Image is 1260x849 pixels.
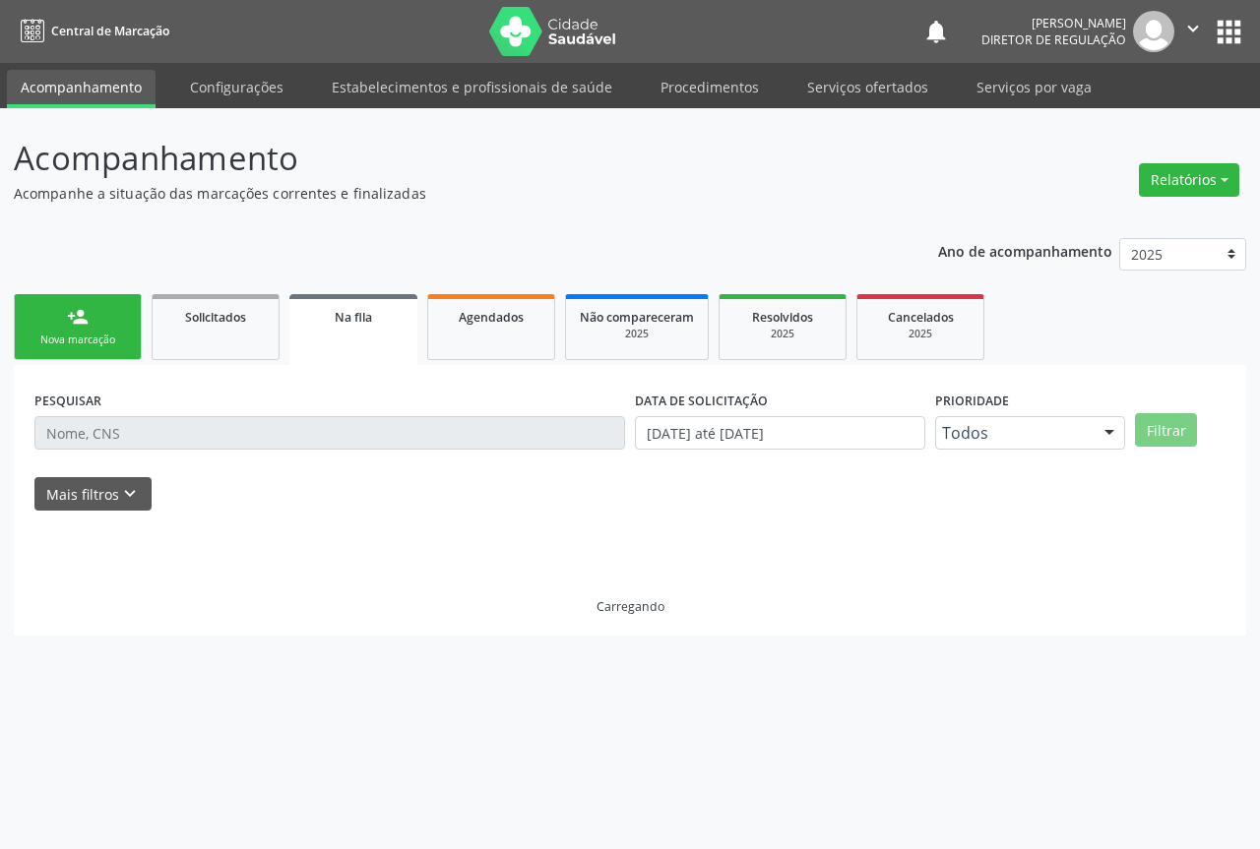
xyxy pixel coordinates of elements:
a: Central de Marcação [14,15,169,47]
p: Acompanhamento [14,134,876,183]
span: Todos [942,423,1085,443]
p: Acompanhe a situação das marcações correntes e finalizadas [14,183,876,204]
span: Cancelados [888,309,954,326]
span: Central de Marcação [51,23,169,39]
button: notifications [922,18,950,45]
a: Estabelecimentos e profissionais de saúde [318,70,626,104]
label: PESQUISAR [34,386,101,416]
input: Selecione um intervalo [635,416,925,450]
i:  [1182,18,1204,39]
button: Filtrar [1135,413,1197,447]
button:  [1174,11,1212,52]
div: 2025 [871,327,970,341]
p: Ano de acompanhamento [938,238,1112,263]
span: Solicitados [185,309,246,326]
div: 2025 [580,327,694,341]
button: Mais filtroskeyboard_arrow_down [34,477,152,512]
a: Serviços ofertados [793,70,942,104]
div: [PERSON_NAME] [981,15,1126,31]
div: Carregando [597,598,664,615]
label: DATA DE SOLICITAÇÃO [635,386,768,416]
div: Nova marcação [29,333,127,347]
div: 2025 [733,327,832,341]
div: person_add [67,306,89,328]
span: Na fila [335,309,372,326]
button: Relatórios [1139,163,1239,197]
span: Resolvidos [752,309,813,326]
span: Não compareceram [580,309,694,326]
label: Prioridade [935,386,1009,416]
img: img [1133,11,1174,52]
button: apps [1212,15,1246,49]
a: Serviços por vaga [963,70,1105,104]
span: Agendados [459,309,524,326]
span: Diretor de regulação [981,31,1126,48]
a: Configurações [176,70,297,104]
a: Procedimentos [647,70,773,104]
input: Nome, CNS [34,416,625,450]
a: Acompanhamento [7,70,156,108]
i: keyboard_arrow_down [119,483,141,505]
